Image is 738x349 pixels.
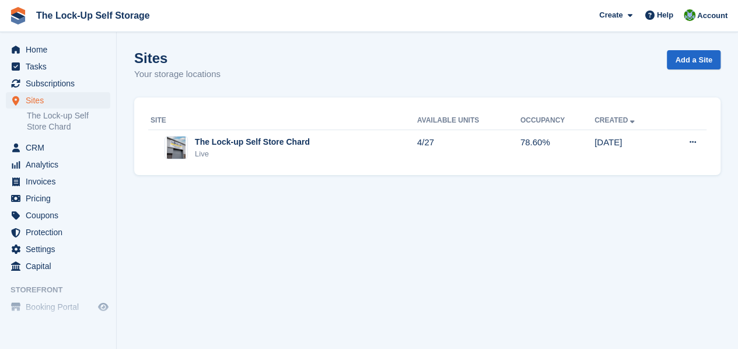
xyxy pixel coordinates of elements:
a: menu [6,207,110,224]
a: Preview store [96,300,110,314]
th: Available Units [417,111,520,130]
th: Occupancy [520,111,594,130]
span: Protection [26,224,96,240]
p: Your storage locations [134,68,221,81]
span: Coupons [26,207,96,224]
td: 78.60% [520,130,594,166]
a: menu [6,258,110,274]
span: Account [697,10,727,22]
img: Andrew Beer [684,9,695,21]
a: menu [6,190,110,207]
span: Pricing [26,190,96,207]
img: stora-icon-8386f47178a22dfd0bd8f6a31ec36ba5ce8667c1dd55bd0f319d3a0aa187defe.svg [9,7,27,25]
a: Add a Site [667,50,720,69]
a: menu [6,92,110,109]
span: Settings [26,241,96,257]
a: menu [6,173,110,190]
div: The Lock-up Self Store Chard [195,136,310,148]
span: Booking Portal [26,299,96,315]
a: menu [6,241,110,257]
a: menu [6,58,110,75]
a: Created [594,116,637,124]
a: menu [6,224,110,240]
span: Analytics [26,156,96,173]
td: [DATE] [594,130,666,166]
span: Home [26,41,96,58]
a: menu [6,139,110,156]
span: Subscriptions [26,75,96,92]
a: menu [6,41,110,58]
span: Create [599,9,622,21]
span: Tasks [26,58,96,75]
a: The Lock-Up Self Storage [32,6,155,25]
span: CRM [26,139,96,156]
a: menu [6,156,110,173]
h1: Sites [134,50,221,66]
span: Help [657,9,673,21]
span: Sites [26,92,96,109]
th: Site [148,111,417,130]
span: Invoices [26,173,96,190]
span: Capital [26,258,96,274]
a: The Lock-up Self Store Chard [27,110,110,132]
img: Image of The Lock-up Self Store Chard site [167,136,186,159]
a: menu [6,299,110,315]
span: Storefront [11,284,116,296]
div: Live [195,148,310,160]
td: 4/27 [417,130,520,166]
a: menu [6,75,110,92]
